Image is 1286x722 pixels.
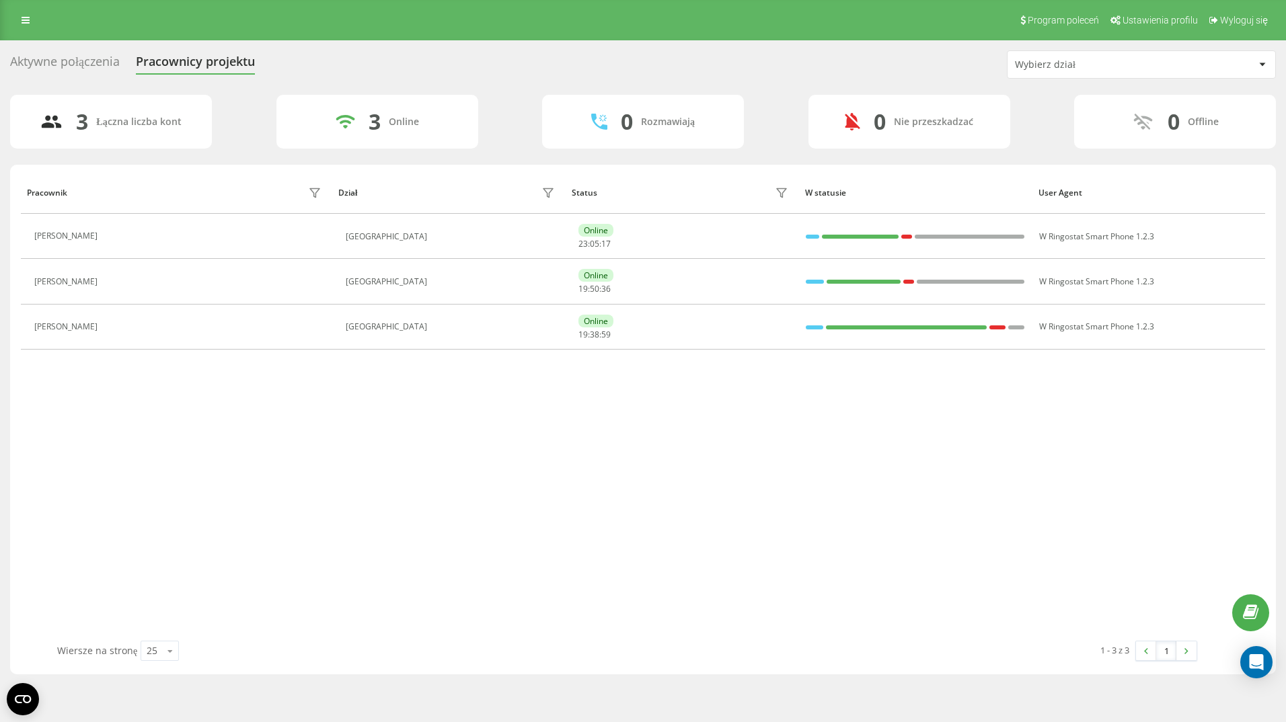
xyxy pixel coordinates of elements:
[1156,641,1176,660] a: 1
[1168,109,1180,134] div: 0
[578,224,613,237] div: Online
[27,188,67,198] div: Pracownik
[894,116,973,128] div: Nie przeszkadzać
[1039,231,1154,242] span: W Ringostat Smart Phone 1.2.3
[346,322,558,331] div: [GEOGRAPHIC_DATA]
[1240,646,1273,678] div: Open Intercom Messenger
[136,54,255,75] div: Pracownicy projektu
[572,188,597,198] div: Status
[578,284,611,294] div: : :
[578,283,588,294] span: 19
[10,54,120,75] div: Aktywne połączenia
[590,283,599,294] span: 50
[7,683,39,715] button: Open CMP widget
[346,277,558,286] div: [GEOGRAPHIC_DATA]
[590,329,599,340] span: 38
[96,116,181,128] div: Łączna liczba kont
[601,283,611,294] span: 36
[578,329,588,340] span: 19
[57,644,137,657] span: Wiersze na stronę
[578,239,611,249] div: : :
[34,231,101,241] div: [PERSON_NAME]
[578,330,611,339] div: : :
[1123,15,1198,26] span: Ustawienia profilu
[1220,15,1268,26] span: Wyloguj się
[1039,321,1154,332] span: W Ringostat Smart Phone 1.2.3
[601,238,611,249] span: 17
[1100,643,1129,657] div: 1 - 3 z 3
[338,188,357,198] div: Dział
[389,116,419,128] div: Online
[1039,276,1154,287] span: W Ringostat Smart Phone 1.2.3
[34,277,101,286] div: [PERSON_NAME]
[590,238,599,249] span: 05
[805,188,1026,198] div: W statusie
[346,232,558,241] div: [GEOGRAPHIC_DATA]
[1028,15,1099,26] span: Program poleceń
[1188,116,1219,128] div: Offline
[369,109,381,134] div: 3
[874,109,886,134] div: 0
[578,315,613,327] div: Online
[621,109,633,134] div: 0
[34,322,101,331] div: [PERSON_NAME]
[147,644,157,657] div: 25
[1038,188,1259,198] div: User Agent
[578,238,588,249] span: 23
[76,109,88,134] div: 3
[578,269,613,282] div: Online
[1015,59,1176,71] div: Wybierz dział
[601,329,611,340] span: 59
[641,116,695,128] div: Rozmawiają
